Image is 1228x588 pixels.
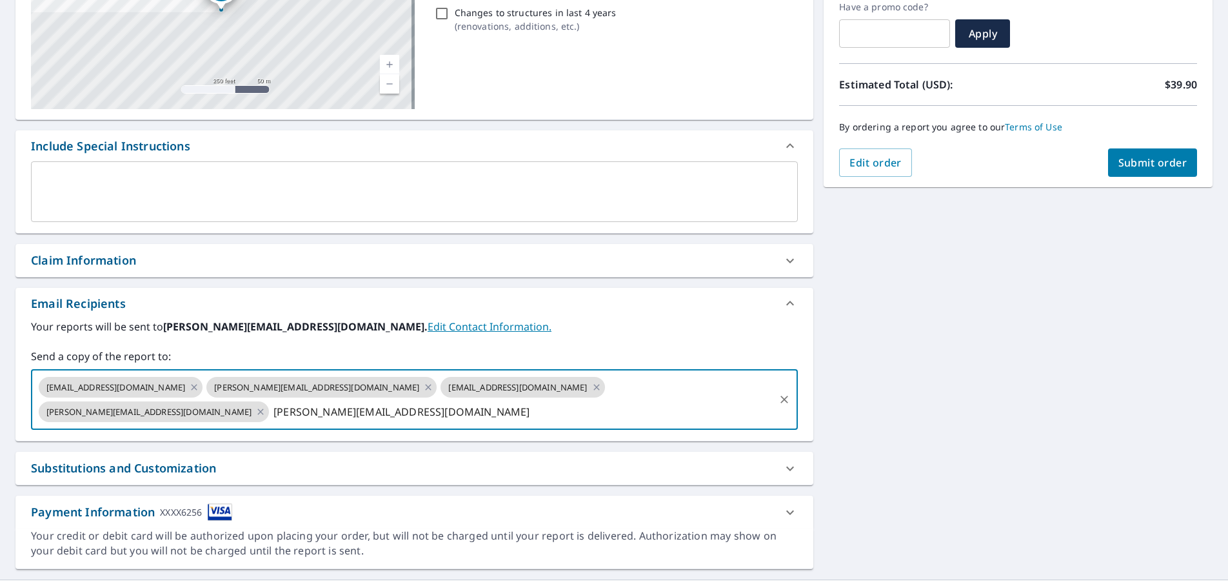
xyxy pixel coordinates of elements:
[31,503,232,521] div: Payment Information
[428,319,551,334] a: EditContactInfo
[839,148,912,177] button: Edit order
[955,19,1010,48] button: Apply
[31,137,190,155] div: Include Special Instructions
[39,377,203,398] div: [EMAIL_ADDRESS][DOMAIN_NAME]
[1165,77,1197,92] p: $39.90
[441,377,604,398] div: [EMAIL_ADDRESS][DOMAIN_NAME]
[31,295,126,312] div: Email Recipients
[39,381,193,394] span: [EMAIL_ADDRESS][DOMAIN_NAME]
[160,503,202,521] div: XXXX6256
[839,121,1197,133] p: By ordering a report you agree to our
[15,130,813,161] div: Include Special Instructions
[1005,121,1062,133] a: Terms of Use
[441,381,595,394] span: [EMAIL_ADDRESS][DOMAIN_NAME]
[15,288,813,319] div: Email Recipients
[839,1,950,13] label: Have a promo code?
[966,26,1000,41] span: Apply
[849,156,902,170] span: Edit order
[31,252,136,269] div: Claim Information
[163,319,428,334] b: [PERSON_NAME][EMAIL_ADDRESS][DOMAIN_NAME].
[208,503,232,521] img: cardImage
[775,390,793,409] button: Clear
[31,319,798,334] label: Your reports will be sent to
[39,401,269,422] div: [PERSON_NAME][EMAIL_ADDRESS][DOMAIN_NAME]
[15,244,813,277] div: Claim Information
[15,452,813,485] div: Substitutions and Customization
[839,77,1018,92] p: Estimated Total (USD):
[31,529,798,558] div: Your credit or debit card will be authorized upon placing your order, but will not be charged unt...
[455,19,617,33] p: ( renovations, additions, etc. )
[455,6,617,19] p: Changes to structures in last 4 years
[31,460,216,477] div: Substitutions and Customization
[206,381,427,394] span: [PERSON_NAME][EMAIL_ADDRESS][DOMAIN_NAME]
[380,55,399,74] a: Current Level 17, Zoom In
[31,349,798,364] label: Send a copy of the report to:
[380,74,399,94] a: Current Level 17, Zoom Out
[39,406,259,418] span: [PERSON_NAME][EMAIL_ADDRESS][DOMAIN_NAME]
[15,496,813,529] div: Payment InformationXXXX6256cardImage
[1118,156,1187,170] span: Submit order
[206,377,437,398] div: [PERSON_NAME][EMAIL_ADDRESS][DOMAIN_NAME]
[1108,148,1198,177] button: Submit order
